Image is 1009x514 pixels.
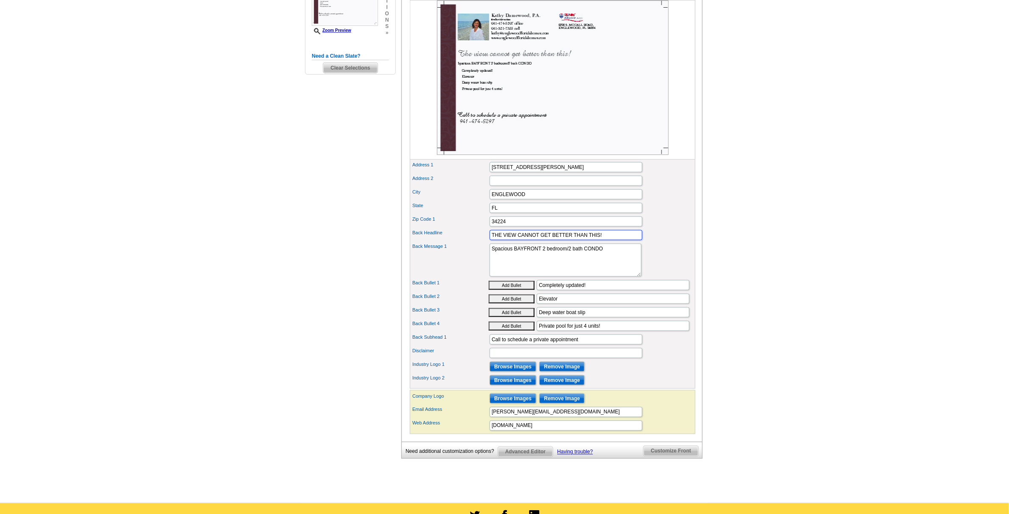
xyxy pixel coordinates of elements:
[412,347,489,354] label: Disclaimer
[839,317,1009,514] iframe: LiveChat chat widget
[412,243,489,250] label: Back Message 1
[412,229,489,236] label: Back Headline
[412,374,489,382] label: Industry Logo 2
[490,362,536,372] input: Browse Images
[412,279,489,286] label: Back Bullet 1
[489,295,535,303] button: Add Bullet
[558,449,593,455] a: Having trouble?
[385,11,389,17] span: o
[385,30,389,36] span: »
[412,393,489,400] label: Company Logo
[490,375,536,385] input: Browse Images
[489,281,535,290] button: Add Bullet
[412,334,489,341] label: Back Subhead 1
[412,406,489,413] label: Email Address
[406,447,498,457] div: Need additional customization options?
[412,161,489,169] label: Address 1
[412,175,489,182] label: Address 2
[385,4,389,11] span: i
[498,447,553,458] a: Advanced Editor
[539,375,585,385] input: Remove Image
[412,293,489,300] label: Back Bullet 2
[412,216,489,223] label: Zip Code 1
[412,306,489,314] label: Back Bullet 3
[644,446,698,456] span: Customize Front
[412,202,489,209] label: State
[498,447,553,457] span: Advanced Editor
[539,362,585,372] input: Remove Image
[437,0,669,155] img: Z18896021_00001_2.jpg
[385,23,389,30] span: s
[312,52,389,60] h5: Need a Clean Slate?
[539,393,585,404] input: Remove Image
[489,308,535,317] button: Add Bullet
[412,188,489,196] label: City
[412,320,489,327] label: Back Bullet 4
[489,322,535,331] button: Add Bullet
[323,63,377,73] span: Clear Selections
[312,28,351,33] a: Zoom Preview
[412,361,489,368] label: Industry Logo 1
[490,393,536,404] input: Browse Images
[385,17,389,23] span: n
[412,420,489,427] label: Web Address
